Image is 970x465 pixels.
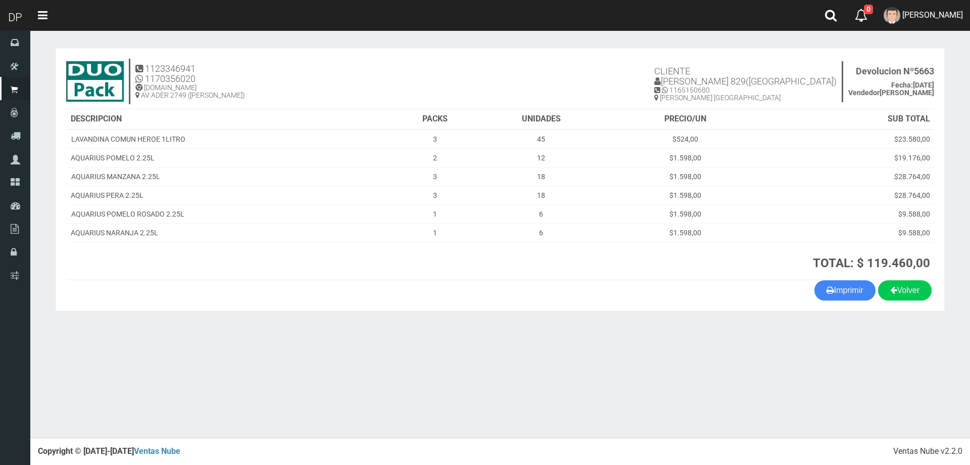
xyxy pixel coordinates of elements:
span: 0 [864,5,873,14]
td: $9.588,00 [768,205,934,224]
td: AQUARIUS NARANJA 2.25L [67,224,391,242]
td: 2 [391,149,479,167]
img: 15ec80cb8f772e35c0579ae6ae841c79.jpg [66,61,124,102]
td: 3 [391,186,479,205]
th: UNIDADES [479,109,603,130]
strong: Devolucion Nº [856,66,914,76]
td: 12 [479,149,603,167]
div: Ventas Nube v2.2.0 [893,446,962,457]
td: $1.598,00 [603,224,768,242]
td: $1.598,00 [603,186,768,205]
td: $28.764,00 [768,186,934,205]
h5: 1165150680 [PERSON_NAME] [GEOGRAPHIC_DATA] [654,87,837,102]
th: PRECIO/UN [603,109,768,130]
th: SUB TOTAL [768,109,934,130]
td: 6 [479,205,603,224]
td: $9.588,00 [768,224,934,242]
strong: TOTAL: $ 119.460,00 [813,256,930,270]
td: $1.598,00 [603,149,768,167]
td: AQUARIUS POMELO ROSADO 2.25L [67,205,391,224]
strong: Fecha: [891,81,913,89]
td: 45 [479,130,603,149]
td: 6 [479,224,603,242]
td: $1.598,00 [603,205,768,224]
h5: [DOMAIN_NAME] AV ADER 2749 ([PERSON_NAME]) [135,84,245,100]
b: [DATE] [891,81,934,89]
td: 3 [391,130,479,149]
b: [PERSON_NAME] [848,89,934,97]
a: Volver [878,280,932,301]
td: $524,00 [603,130,768,149]
button: Imprimir [814,280,876,301]
strong: Vendedor [848,89,880,97]
th: PACKS [391,109,479,130]
td: $23.580,00 [768,130,934,149]
td: AQUARIUS MANZANA 2.25L [67,167,391,186]
td: $19.176,00 [768,149,934,167]
a: Ventas Nube [134,446,180,456]
h4: CLIENTE [PERSON_NAME] 829([GEOGRAPHIC_DATA]) [654,66,837,87]
td: 18 [479,167,603,186]
td: AQUARIUS POMELO 2.25L [67,149,391,167]
span: [PERSON_NAME] [902,10,963,20]
h4: 1123346941 1170356020 [135,64,245,84]
img: User Image [884,7,900,24]
td: LAVANDINA COMUN HEROE 1LITRO [67,130,391,149]
td: 18 [479,186,603,205]
strong: Copyright © [DATE]-[DATE] [38,446,180,456]
td: 1 [391,224,479,242]
td: 3 [391,167,479,186]
td: AQUARIUS PERA 2.25L [67,186,391,205]
td: $1.598,00 [603,167,768,186]
th: DESCRIPCION [67,109,391,130]
b: 5663 [856,66,934,76]
td: 1 [391,205,479,224]
td: $28.764,00 [768,167,934,186]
